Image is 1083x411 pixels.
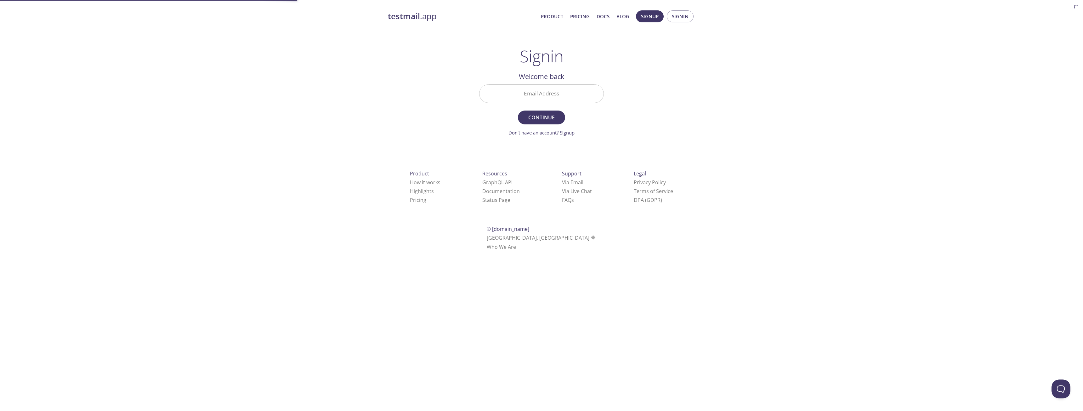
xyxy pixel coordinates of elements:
button: Signin [667,10,694,22]
a: Product [541,12,563,20]
span: [GEOGRAPHIC_DATA], [GEOGRAPHIC_DATA] [487,234,597,241]
a: Terms of Service [634,188,673,195]
h2: Welcome back [479,71,604,82]
h1: Signin [520,47,564,66]
span: Support [562,170,581,177]
a: How it works [410,179,440,186]
a: GraphQL API [482,179,513,186]
span: Product [410,170,429,177]
strong: testmail [388,11,420,22]
a: Pricing [570,12,590,20]
span: © [DOMAIN_NAME] [487,225,529,232]
span: Signup [641,12,659,20]
button: Signup [636,10,664,22]
a: Documentation [482,188,520,195]
a: Highlights [410,188,434,195]
a: Via Email [562,179,583,186]
span: Signin [672,12,689,20]
a: FAQ [562,197,574,203]
button: Continue [518,111,565,124]
a: Pricing [410,197,426,203]
span: s [571,197,574,203]
a: Privacy Policy [634,179,666,186]
span: Resources [482,170,507,177]
a: Blog [616,12,629,20]
span: Continue [525,113,558,122]
a: Don't have an account? Signup [508,129,575,136]
span: Legal [634,170,646,177]
a: testmail.app [388,11,536,22]
a: Who We Are [487,243,516,250]
a: Via Live Chat [562,188,592,195]
a: Status Page [482,197,510,203]
a: Docs [597,12,610,20]
iframe: Help Scout Beacon - Open [1052,380,1070,398]
a: DPA (GDPR) [634,197,662,203]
